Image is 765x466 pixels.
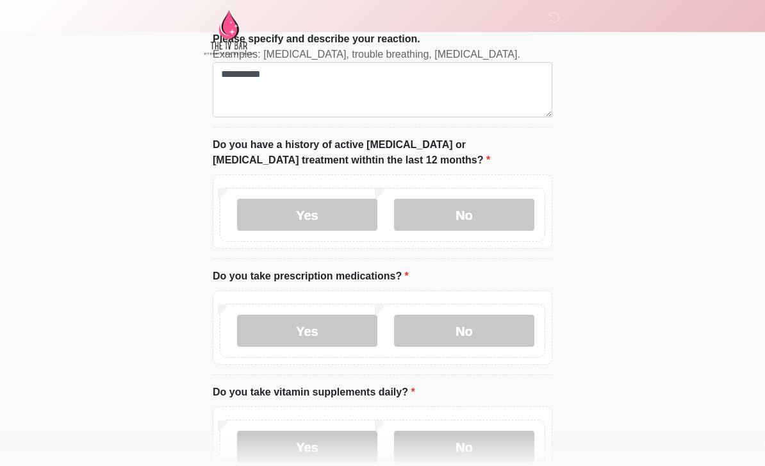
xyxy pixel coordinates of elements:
label: Yes [237,431,377,463]
label: No [394,199,534,231]
label: Yes [237,315,377,347]
label: No [394,315,534,347]
label: Do you take vitamin supplements daily? [213,385,415,400]
label: Yes [237,199,377,231]
label: Do you have a history of active [MEDICAL_DATA] or [MEDICAL_DATA] treatment withtin the last 12 mo... [213,137,552,168]
label: No [394,431,534,463]
label: Do you take prescription medications? [213,269,409,284]
img: The IV Bar, LLC Logo [200,10,258,55]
